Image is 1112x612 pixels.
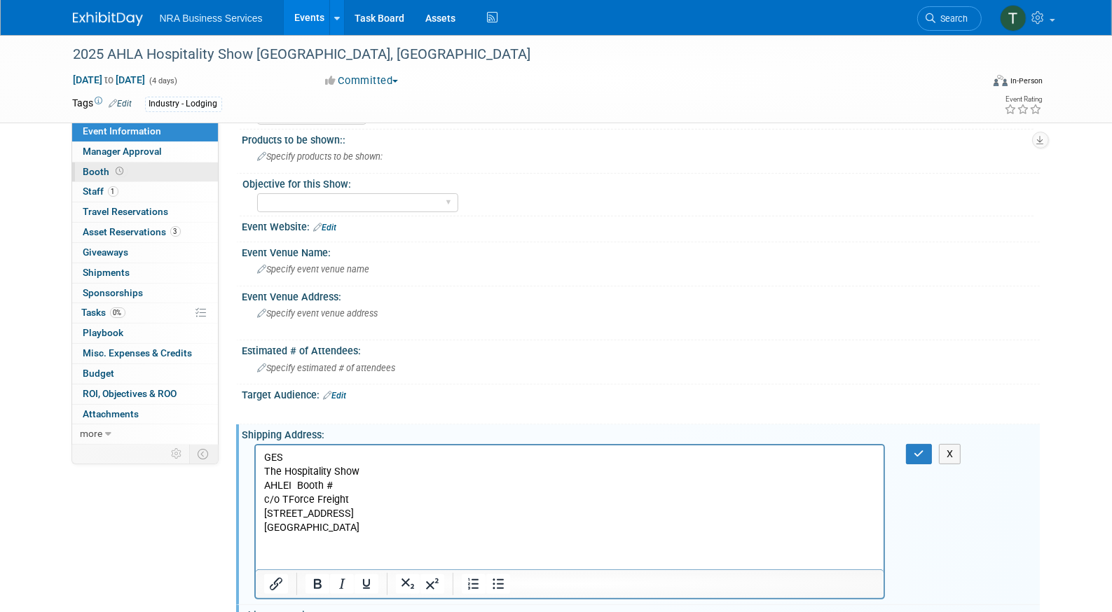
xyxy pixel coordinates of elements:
a: Manager Approval [72,142,218,162]
button: Committed [320,74,404,88]
span: Specify event venue address [258,308,378,319]
img: ExhibitDay [73,12,143,26]
button: Bold [306,574,329,594]
div: 2025 AHLA Hospitality Show [GEOGRAPHIC_DATA], [GEOGRAPHIC_DATA] [69,42,961,67]
div: Estimated # of Attendees: [242,340,1040,358]
span: to [103,74,116,85]
span: Playbook [83,327,124,338]
iframe: Rich Text Area [256,445,884,569]
div: Event Format [899,73,1043,94]
span: 3 [170,226,181,237]
div: Shipping Address: [242,424,1040,442]
span: Tasks [82,307,125,318]
button: Bullet list [486,574,510,594]
td: Toggle Event Tabs [189,445,218,463]
span: Travel Reservations [83,206,169,217]
span: Search [936,13,968,24]
a: Misc. Expenses & Credits [72,344,218,363]
span: Specify products to be shown: [258,151,383,162]
img: Terry Gamal ElDin [1000,5,1027,32]
td: Personalize Event Tab Strip [165,445,190,463]
button: Insert/edit link [264,574,288,594]
img: Format-Inperson.png [994,75,1008,86]
span: Giveaways [83,246,129,258]
div: Industry - Lodging [145,97,222,111]
a: Shipments [72,263,218,283]
a: ROI, Objectives & ROO [72,384,218,404]
button: Numbered list [462,574,486,594]
div: Event Rating [1004,96,1042,103]
a: Staff1 [72,182,218,202]
span: Shipments [83,267,130,278]
a: Attachments [72,405,218,424]
td: Tags [73,96,132,112]
a: Budget [72,364,218,384]
div: Objective for this Show: [243,174,1034,191]
span: Attachments [83,408,139,419]
a: Giveaways [72,243,218,263]
div: In-Person [1010,76,1043,86]
a: Travel Reservations [72,202,218,222]
a: Edit [109,99,132,109]
a: Event Information [72,122,218,141]
span: Manager Approval [83,146,163,157]
span: Asset Reservations [83,226,181,237]
a: Sponsorships [72,284,218,303]
span: Specify estimated # of attendees [258,363,396,373]
span: 1 [108,186,118,197]
button: Italic [330,574,354,594]
span: 0% [110,307,125,318]
span: more [81,428,103,439]
span: ROI, Objectives & ROO [83,388,177,399]
div: Event Venue Address: [242,286,1040,304]
a: Playbook [72,324,218,343]
a: Booth [72,162,218,182]
button: Underline [355,574,378,594]
button: Superscript [420,574,444,594]
span: Specify event venue name [258,264,370,274]
span: Booth [83,166,127,177]
button: X [939,444,961,464]
span: Booth not reserved yet [114,166,127,176]
span: Budget [83,368,115,379]
a: more [72,424,218,444]
div: Products to be shown:: [242,130,1040,147]
span: [DATE] [DATE] [73,74,146,86]
span: Event Information [83,125,162,137]
span: NRA Business Services [160,13,263,24]
a: Edit [314,223,337,232]
a: Asset Reservations3 [72,223,218,242]
a: Tasks0% [72,303,218,323]
span: Sponsorships [83,287,144,298]
span: (4 days) [149,76,178,85]
a: Edit [324,391,347,401]
div: Target Audience: [242,384,1040,403]
a: Search [917,6,982,31]
div: Event Venue Name: [242,242,1040,260]
button: Subscript [396,574,420,594]
span: Misc. Expenses & Credits [83,347,193,359]
span: Staff [83,186,118,197]
div: Event Website: [242,216,1040,235]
